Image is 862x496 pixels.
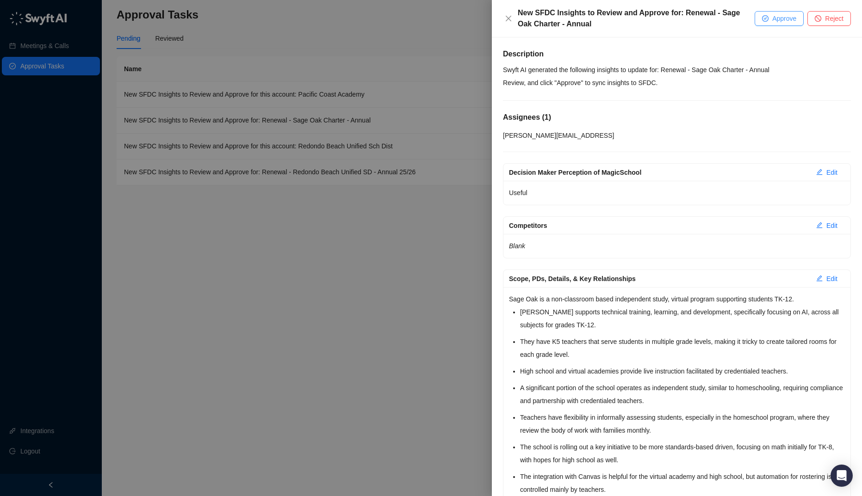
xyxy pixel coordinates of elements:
li: The integration with Canvas is helpful for the virtual academy and high school, but automation fo... [520,470,845,496]
li: A significant portion of the school operates as independent study, similar to homeschooling, requ... [520,381,845,407]
li: [PERSON_NAME] supports technical training, learning, and development, specifically focusing on AI... [520,306,845,331]
li: They have K5 teachers that serve students in multiple grade levels, making it tricky to create ta... [520,335,845,361]
li: The school is rolling out a key initiative to be more standards-based driven, focusing on math in... [520,441,845,466]
p: Sage Oak is a non-classroom based independent study, virtual program supporting students TK-12. [509,293,845,306]
button: Edit [809,165,845,180]
li: High school and virtual academies provide live instruction facilitated by credentialed teachers. [520,365,845,378]
p: Review, and click "Approve" to sync insights to SFDC. [503,76,851,89]
span: edit [816,275,823,282]
h5: Assignees ( 1 ) [503,112,851,123]
span: check-circle [762,15,769,22]
span: Approve [772,13,796,24]
li: Teachers have flexibility in informally assessing students, especially in the homeschool program,... [520,411,845,437]
span: close [505,15,512,22]
p: Useful [509,186,845,199]
div: Competitors [509,220,809,231]
button: Edit [809,218,845,233]
h5: Description [503,49,851,60]
span: edit [816,169,823,175]
button: Reject [807,11,851,26]
span: [PERSON_NAME][EMAIL_ADDRESS] [503,132,614,139]
em: Blank [509,242,525,250]
div: Decision Maker Perception of MagicSchool [509,167,809,178]
button: Approve [755,11,804,26]
span: stop [815,15,821,22]
div: New SFDC Insights to Review and Approve for: Renewal - Sage Oak Charter - Annual [518,7,755,30]
div: Open Intercom Messenger [831,465,853,487]
button: Close [503,13,514,24]
button: Edit [809,271,845,286]
span: Edit [826,167,837,178]
div: Scope, PDs, Details, & Key Relationships [509,274,809,284]
span: Reject [825,13,843,24]
span: Edit [826,274,837,284]
span: edit [816,222,823,228]
p: Swyft AI generated the following insights to update for: Renewal - Sage Oak Charter - Annual [503,63,851,76]
span: Edit [826,220,837,231]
